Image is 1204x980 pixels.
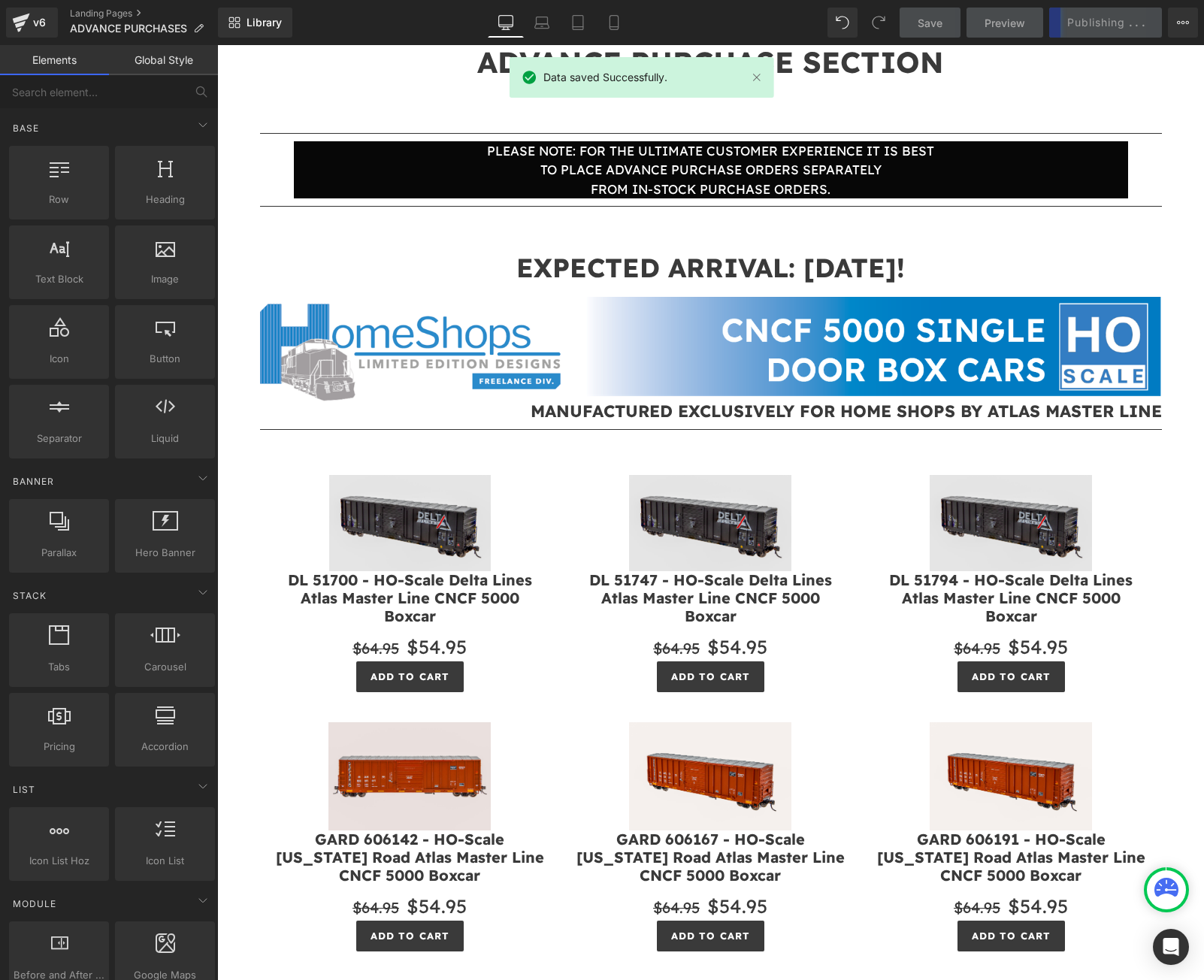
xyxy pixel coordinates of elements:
[658,526,929,580] a: DL 51794 - HO-Scale Delta Lines Atlas Master Line CNCF 5000 Boxcar
[58,785,328,839] a: GARD 606142 - HO-Scale [US_STATE] Road Atlas Master Line CNCF 5000 Boxcar
[14,351,104,367] span: Icon
[543,69,667,86] span: Data saved Successfully.
[6,8,58,38] a: v6
[755,885,833,897] span: Add To Cart
[488,8,524,38] a: Desktop
[139,876,246,907] button: Add To Cart
[755,625,833,637] span: Add To Cart
[490,588,550,616] span: $54.95
[11,474,56,488] span: Banner
[791,588,851,616] span: $54.95
[135,853,182,872] span: $64.95
[119,192,210,207] span: Heading
[189,588,250,616] span: $54.95
[436,853,483,872] span: $64.95
[358,785,628,839] a: GARD 606167 - HO-Scale [US_STATE] Road Atlas Master Line CNCF 5000 Boxcar
[658,785,929,839] a: GARD 606191 - HO-Scale [US_STATE] Road Atlas Master Line CNCF 5000 Boxcar
[14,853,104,869] span: Icon List Hoz
[119,351,210,367] span: Button
[153,885,231,897] span: Add To Cart
[358,526,628,580] a: DL 51747 - HO-Scale Delta Lines Atlas Master Line CNCF 5000 Boxcar
[30,13,49,32] div: v6
[189,847,250,876] span: $54.95
[119,853,210,869] span: Icon List
[14,739,104,755] span: Pricing
[1168,8,1198,38] button: More
[14,271,104,287] span: Text Block
[737,853,783,872] span: $64.95
[14,192,104,207] span: Row
[524,8,560,38] a: Laptop
[70,8,218,20] a: Landing Pages
[596,8,632,38] a: Mobile
[440,616,546,648] button: Add To Cart
[827,8,858,38] button: Undo
[153,625,231,637] span: Add To Cart
[14,545,104,561] span: Parallax
[313,355,945,377] strong: MANUFACTURED EXCLUSIVELY FOR HOME SHOPS BY ATLAS MASTER LINE
[139,616,246,648] button: Add To Cart
[436,594,483,612] span: $64.95
[111,677,274,785] img: GARD 606142 - HO-Scale Georgia Road Atlas Master Line CNCF 5000 Boxcar
[299,206,688,239] strong: EXPECTED ARRIVAL: [DATE]!
[14,431,104,446] span: Separator
[135,594,182,612] span: $64.95
[11,121,41,135] span: Base
[412,677,574,785] img: GARD 606167 - HO-Scale Georgia Road Atlas Master Line CNCF 5000 Boxcar
[740,876,847,907] button: Add To Cart
[560,8,596,38] a: Tablet
[454,625,532,637] span: Add To Cart
[440,876,546,907] button: Add To Cart
[119,659,210,675] span: Carousel
[58,526,328,580] a: DL 51700 - HO-Scale Delta Lines Atlas Master Line CNCF 5000 Boxcar
[737,594,783,612] span: $64.95
[14,659,104,675] span: Tabs
[1153,929,1189,965] div: Open Intercom Messenger
[70,23,187,35] span: ADVANCE PURCHASES
[985,15,1025,31] span: Preview
[11,588,48,603] span: Stack
[95,96,892,116] p: PLEASE NOTE: FOR THE ULTIMATE CUSTOMER EXPERIENCE IT IS BEST
[740,616,847,648] button: Add To Cart
[918,15,942,31] span: Save
[490,847,550,876] span: $54.95
[712,430,875,527] img: DL 51794 - HO-Scale Delta Lines Atlas Master Line CNCF 5000 Boxcar
[119,545,210,561] span: Hero Banner
[109,45,218,75] a: Global Style
[11,897,58,911] span: Module
[967,8,1043,38] a: Preview
[791,847,851,876] span: $54.95
[712,677,875,785] img: GARD 606191 - HO-Scale Georgia Road Atlas Master Line CNCF 5000 Boxcar
[11,782,37,797] span: List
[454,885,532,897] span: Add To Cart
[95,135,892,154] p: FROM IN-STOCK PURCHASE ORDERS.
[119,739,210,755] span: Accordion
[218,8,292,38] a: New Library
[112,430,274,527] img: DL 51700 - HO-Scale Delta Lines Atlas Master Line CNCF 5000 Boxcar
[412,430,574,527] img: DL 51747 - HO-Scale Delta Lines Atlas Master Line CNCF 5000 Boxcar
[119,271,210,287] span: Image
[864,8,894,38] button: Redo
[119,431,210,446] span: Liquid
[247,16,282,29] span: Library
[95,115,892,135] p: TO PLACE ADVANCE PURCHASE ORDERS SEPARATELY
